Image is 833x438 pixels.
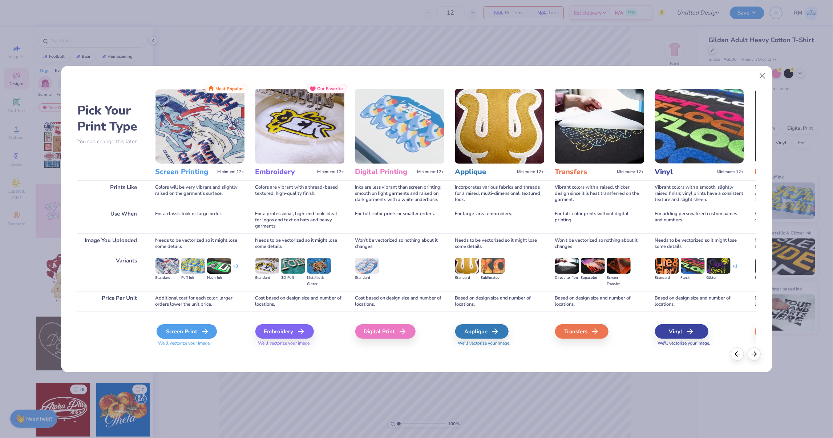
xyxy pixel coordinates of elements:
img: Applique [455,89,544,164]
div: Needs to be vectorized so it might lose some details [255,233,344,254]
h3: Foil [755,167,814,177]
div: Supacolor [581,275,605,281]
img: Direct-to-film [555,258,579,274]
img: Metallic & Glitter [307,258,331,274]
img: Sublimated [481,258,505,274]
div: Needs to be vectorized so it might lose some details [655,233,744,254]
img: Standard [355,258,379,274]
div: For full-color prints or smaller orders. [355,207,444,233]
div: Metallic & Glitter [307,275,331,287]
img: Standard [255,258,279,274]
div: Embroidery [255,324,314,339]
div: Screen Print [157,324,217,339]
div: Standard [655,275,679,281]
div: + 3 [233,263,238,276]
button: Close [755,69,769,83]
div: Cost based on design size and number of locations. [255,291,344,312]
img: Flock [681,258,705,274]
div: For a classic look or large order. [155,207,244,233]
img: Standard [755,258,779,274]
img: Supacolor [581,258,605,274]
div: For full-color prints without digital printing. [555,207,644,233]
img: 3D Puff [281,258,305,274]
div: Needs to be vectorized so it might lose some details [455,233,544,254]
div: Digital Print [355,324,416,339]
div: Based on design size and number of locations. [455,291,544,312]
img: Standard [155,258,179,274]
div: Flock [681,275,705,281]
span: Minimum: 12+ [517,169,544,174]
h3: Transfers [555,167,614,177]
div: Vibrant colors with a raised, thicker design since it is heat transferred on the garment. [555,180,644,207]
span: Minimum: 12+ [617,169,644,174]
img: Embroidery [255,89,344,164]
div: Based on design size and number of locations. [655,291,744,312]
div: 3D Puff [281,275,305,281]
div: Puff Ink [181,275,205,281]
img: Vinyl [655,89,744,164]
span: Minimum: 12+ [218,169,244,174]
span: Our Favorite [318,86,343,91]
div: Colors are vibrant with a thread-based textured, high-quality finish. [255,180,344,207]
div: Won't be vectorized so nothing about it changes [555,233,644,254]
div: Prints Like [77,180,145,207]
h2: Pick Your Print Type [77,103,145,134]
div: Image You Uploaded [77,233,145,254]
div: Standard [355,275,379,281]
div: Additional cost for each color; larger orders lower the unit price. [155,291,244,312]
span: Minimum: 12+ [417,169,444,174]
img: Screen Printing [155,89,244,164]
div: Incorporates various fabrics and threads for a raised, multi-dimensional, textured look. [455,180,544,207]
div: Standard [455,275,479,281]
h3: Vinyl [655,167,714,177]
div: Direct-to-film [555,275,579,281]
div: Inks are less vibrant than screen printing; smooth on light garments and raised on dark garments ... [355,180,444,207]
div: Glitter [707,275,731,281]
span: We'll vectorize your image. [255,340,344,346]
img: Standard [455,258,479,274]
div: Based on design size and number of locations. [555,291,644,312]
span: Minimum: 12+ [717,169,744,174]
span: Most Popular [216,86,243,91]
span: Minimum: 12+ [318,169,344,174]
div: Standard [755,275,779,281]
div: For adding personalized custom names and numbers. [655,207,744,233]
div: Needs to be vectorized so it might lose some details [155,233,244,254]
h3: Digital Printing [355,167,415,177]
div: Use When [77,207,145,233]
div: Applique [455,324,509,339]
h3: Screen Printing [155,167,215,177]
div: For a professional, high-end look; ideal for logos and text on hats and heavy garments. [255,207,344,233]
div: Transfers [555,324,608,339]
h3: Embroidery [255,167,315,177]
div: Variants [77,254,145,291]
img: Glitter [707,258,731,274]
div: Price Per Unit [77,291,145,312]
div: Screen Transfer [607,275,631,287]
div: Foil [755,324,808,339]
img: Screen Transfer [607,258,631,274]
div: Colors will be very vibrant and slightly raised on the garment's surface. [155,180,244,207]
div: + 1 [732,263,737,276]
h3: Applique [455,167,514,177]
div: Sublimated [481,275,505,281]
div: Standard [155,275,179,281]
div: Vibrant colors with a smooth, slightly raised finish; vinyl prints have a consistent texture and ... [655,180,744,207]
img: Standard [655,258,679,274]
span: We'll vectorize your image. [155,340,244,346]
span: We'll vectorize your image. [655,340,744,346]
span: We'll vectorize your image. [455,340,544,346]
img: Transfers [555,89,644,164]
img: Neon Ink [207,258,231,274]
div: For large-area embroidery. [455,207,544,233]
div: Cost based on design size and number of locations. [355,291,444,312]
div: Neon Ink [207,275,231,281]
p: You can change this later. [77,138,145,145]
div: Vinyl [655,324,708,339]
img: Digital Printing [355,89,444,164]
div: Won't be vectorized so nothing about it changes [355,233,444,254]
div: Standard [255,275,279,281]
img: Puff Ink [181,258,205,274]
